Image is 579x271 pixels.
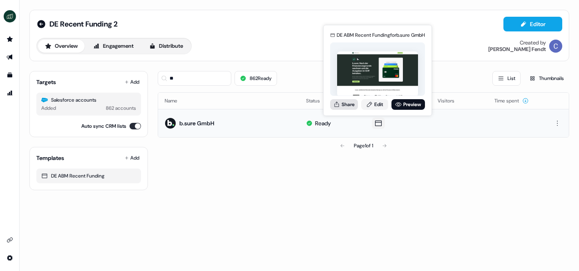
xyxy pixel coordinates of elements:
[123,152,141,164] button: Add
[3,233,16,247] a: Go to integrations
[354,142,373,150] div: Page 1 of 1
[36,154,64,162] div: Templates
[438,93,464,108] button: Visitors
[3,33,16,46] a: Go to prospects
[106,104,136,112] div: 862 accounts
[142,40,190,53] button: Distribute
[492,71,521,86] button: List
[81,122,126,130] label: Auto sync CRM lists
[41,104,56,112] div: Added
[503,21,562,29] a: Editor
[503,17,562,31] button: Editor
[494,93,529,108] button: Time spent
[337,51,418,97] img: asset preview
[361,99,388,110] a: Edit
[3,251,16,264] a: Go to integrations
[549,40,562,53] img: Catherine
[391,99,425,110] a: Preview
[41,172,136,180] div: DE ABM Recent Funding
[3,87,16,100] a: Go to attribution
[520,40,546,46] div: Created by
[306,93,330,108] button: Status
[315,119,331,127] div: Ready
[165,93,187,108] button: Name
[524,71,569,86] button: Thumbnails
[41,96,136,104] div: Salesforce accounts
[38,40,85,53] button: Overview
[86,40,141,53] button: Engagement
[235,71,277,86] button: 862Ready
[3,69,16,82] a: Go to templates
[36,78,56,86] div: Targets
[179,119,214,127] div: b.sure GmbH
[49,19,118,29] span: DE Recent Funding 2
[123,76,141,88] button: Add
[3,51,16,64] a: Go to outbound experience
[330,99,358,110] button: Share
[337,31,425,39] div: DE ABM Recent Funding for b.sure GmbH
[488,46,546,53] div: [PERSON_NAME] Fendt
